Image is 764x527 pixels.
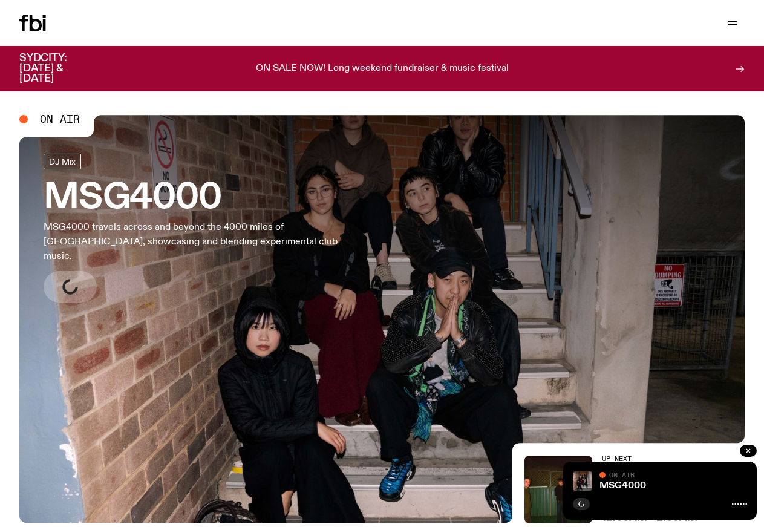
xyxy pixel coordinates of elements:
h3: MSG4000 [44,182,353,215]
p: MSG4000 travels across and beyond the 4000 miles of [GEOGRAPHIC_DATA], showcasing and blending ex... [44,220,353,264]
span: On Air [609,471,635,479]
a: DJ Mix [44,154,81,169]
h3: SYDCITY: [DATE] & [DATE] [19,53,97,84]
img: A greeny-grainy film photo of Bela, John and Bindi at night. They are standing in a backyard on g... [524,456,592,523]
a: MSG4000MSG4000 travels across and beyond the 4000 miles of [GEOGRAPHIC_DATA], showcasing and blen... [44,154,353,303]
p: ON SALE NOW! Long weekend fundraiser & music festival [256,64,509,74]
span: On Air [40,114,80,125]
span: DJ Mix [49,157,76,166]
h2: Up Next [602,456,697,462]
a: MSG4000 [599,481,646,491]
